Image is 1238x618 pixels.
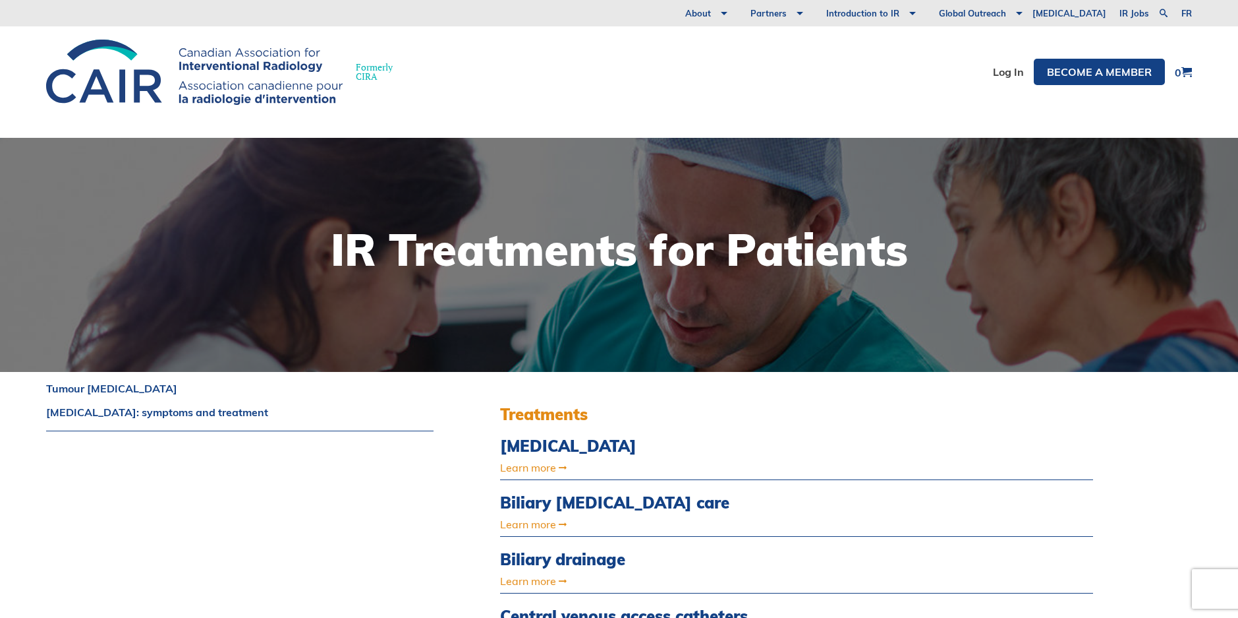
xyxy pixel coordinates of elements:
[500,550,915,569] a: Biliary drainage
[331,228,908,272] h1: IR Treatments for Patients
[500,493,915,512] a: Biliary [MEDICAL_DATA] care
[46,40,406,105] a: FormerlyCIRA
[500,437,915,456] a: [MEDICAL_DATA]
[500,405,1093,424] h3: Treatments
[46,383,434,394] a: Tumour [MEDICAL_DATA]
[1034,59,1165,85] a: Become a member
[46,40,343,105] img: CIRA
[46,407,434,417] a: [MEDICAL_DATA]: symptoms and treatment
[500,462,915,473] a: Learn more
[500,576,915,586] a: Learn more
[356,63,393,81] span: Formerly CIRA
[993,67,1024,77] a: Log In
[1181,9,1192,18] a: fr
[500,519,915,530] a: Learn more
[1175,67,1192,78] a: 0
